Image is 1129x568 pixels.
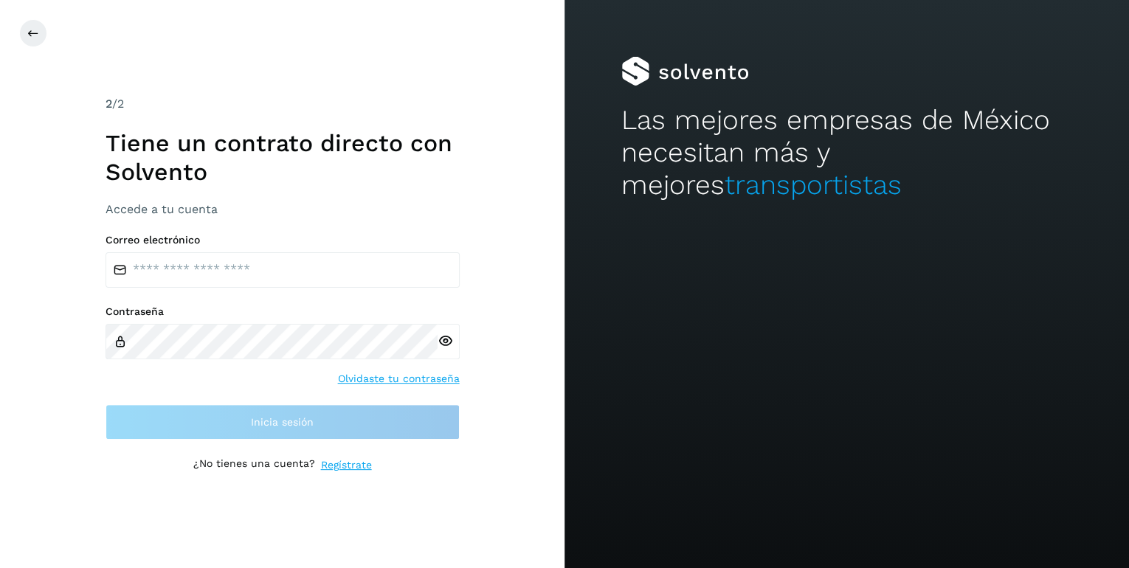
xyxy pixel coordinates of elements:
div: /2 [106,95,460,113]
span: Inicia sesión [251,417,314,427]
a: Regístrate [321,457,372,473]
h3: Accede a tu cuenta [106,202,460,216]
span: transportistas [725,169,902,201]
h1: Tiene un contrato directo con Solvento [106,129,460,186]
p: ¿No tienes una cuenta? [193,457,315,473]
h2: Las mejores empresas de México necesitan más y mejores [621,104,1073,202]
span: 2 [106,97,112,111]
label: Correo electrónico [106,234,460,246]
label: Contraseña [106,305,460,318]
button: Inicia sesión [106,404,460,440]
a: Olvidaste tu contraseña [338,371,460,387]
